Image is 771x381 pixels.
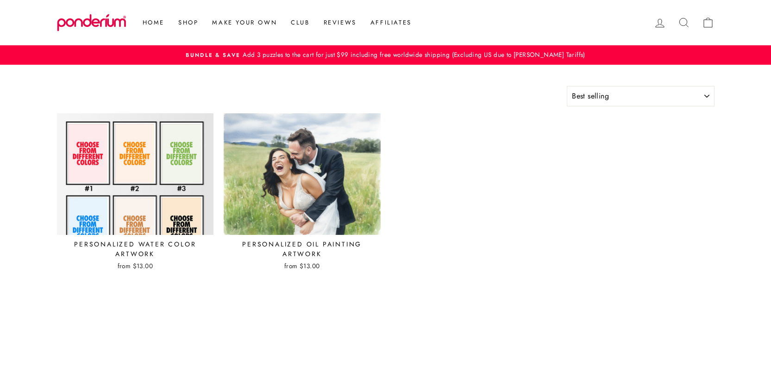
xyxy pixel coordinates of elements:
div: Personalized Oil Painting Artwork [224,240,381,259]
div: from $13.00 [57,261,214,270]
a: Bundle & SaveAdd 3 puzzles to the cart for just $99 including free worldwide shipping (Excluding ... [59,50,712,60]
span: Bundle & Save [186,51,240,59]
ul: Primary [131,14,419,31]
div: Personalized Water Color Artwork [57,240,214,259]
span: Add 3 puzzles to the cart for just $99 including free worldwide shipping (Excluding US due to [PE... [240,50,585,59]
a: Personalized Water Color Artwork from $13.00 [57,113,214,274]
a: Shop [171,14,205,31]
a: Affiliates [364,14,419,31]
a: Reviews [317,14,364,31]
a: Club [284,14,316,31]
img: Ponderium [57,14,126,31]
a: Make Your Own [205,14,284,31]
a: Home [136,14,171,31]
div: from $13.00 [224,261,381,270]
a: Personalized Oil Painting Artwork from $13.00 [224,113,381,274]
